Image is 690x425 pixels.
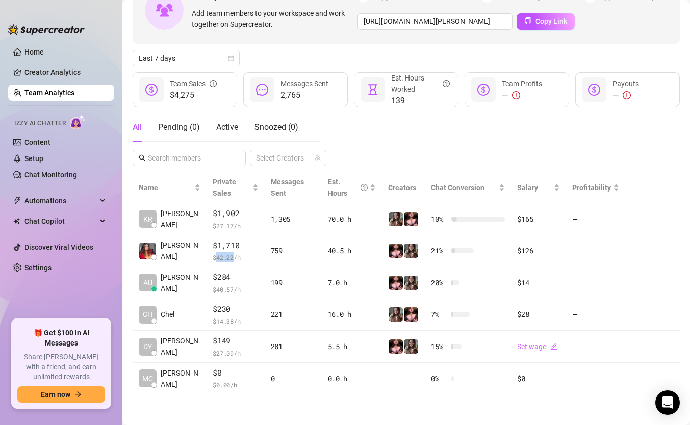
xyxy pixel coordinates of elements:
div: $165 [517,214,559,225]
th: Name [133,172,207,203]
span: KR [143,214,152,225]
div: $28 [517,309,559,320]
span: Snoozed ( 0 ) [254,122,298,132]
td: — [566,235,625,268]
span: team [315,155,321,161]
span: info-circle [210,78,217,89]
span: Earn now [41,390,70,399]
span: Messages Sent [271,178,304,197]
span: 7 % [431,309,447,320]
img: logo-BBDzfeDw.svg [8,24,85,35]
a: Content [24,138,50,146]
span: $284 [213,271,258,283]
span: $ 14.38 /h [213,316,258,326]
a: Chat Monitoring [24,171,77,179]
span: dollar-circle [588,84,600,96]
span: $ 40.57 /h [213,284,258,295]
a: Set wageedit [517,342,557,351]
span: 2,765 [280,89,328,101]
span: Chat Conversion [431,183,484,192]
div: $126 [517,245,559,256]
div: 5.5 h [328,341,376,352]
div: $0 [517,373,559,384]
span: $0 [213,367,258,379]
span: calendar [228,55,234,61]
div: Est. Hours Worked [391,72,450,95]
span: dollar-circle [145,84,158,96]
span: exclamation-circle [512,91,520,99]
span: $ 42.22 /h [213,252,258,262]
div: 70.0 h [328,214,376,225]
span: [PERSON_NAME] [161,208,200,230]
td: — [566,363,625,395]
input: Search members [148,152,232,164]
div: — [502,89,542,101]
span: 10 % [431,214,447,225]
span: [PERSON_NAME] [161,335,200,358]
span: edit [550,343,557,350]
div: $14 [517,277,559,288]
button: Copy Link [517,13,575,30]
span: $4,275 [170,89,217,101]
span: dollar-circle [477,84,490,96]
img: Ryann [404,276,418,290]
span: question-circle [361,176,368,199]
img: Chat Copilot [13,218,20,225]
div: 7.0 h [328,277,376,288]
img: Ryann [404,339,418,354]
button: Earn nowarrow-right [17,386,105,403]
span: [PERSON_NAME] [161,240,200,262]
span: $149 [213,335,258,347]
span: Add team members to your workspace and work together on Supercreator. [192,8,353,30]
div: 281 [271,341,316,352]
span: search [139,154,146,162]
span: exclamation-circle [623,91,631,99]
a: Setup [24,154,43,163]
span: Team Profits [502,79,542,88]
span: Automations [24,193,97,209]
span: Profitability [572,183,611,192]
span: Payouts [612,79,639,88]
div: Pending ( 0 ) [158,121,200,134]
td: — [566,299,625,331]
div: 199 [271,277,316,288]
span: Izzy AI Chatter [14,119,66,128]
a: Discover Viral Videos [24,243,93,251]
span: 21 % [431,245,447,256]
span: [PERSON_NAME] [161,367,200,390]
div: Open Intercom Messenger [655,390,680,415]
div: 16.0 h [328,309,376,320]
span: CH [143,309,152,320]
img: AI Chatter [70,115,86,129]
span: 139 [391,95,450,107]
td: — [566,331,625,363]
img: Ryann [389,307,403,322]
span: copy [524,17,531,24]
span: Messages Sent [280,79,328,88]
span: message [256,84,268,96]
span: Chel [161,309,174,320]
span: 0 % [431,373,447,384]
span: $1,902 [213,207,258,220]
div: 40.5 h [328,245,376,256]
span: Name [139,182,192,193]
span: Chat Copilot [24,213,97,229]
span: Last 7 days [139,50,234,66]
td: — [566,267,625,299]
span: hourglass [367,84,379,96]
span: question-circle [443,72,450,95]
span: Private Sales [213,178,236,197]
div: Est. Hours [328,176,368,199]
img: Ryann [404,212,418,226]
span: Salary [517,183,538,192]
span: Share [PERSON_NAME] with a friend, and earn unlimited rewards [17,352,105,382]
img: Ryann [389,244,403,258]
a: Creator Analytics [24,64,106,81]
div: Team Sales [170,78,217,89]
img: Ryann [404,307,418,322]
a: Team Analytics [24,89,74,97]
span: thunderbolt [13,197,21,205]
div: 221 [271,309,316,320]
span: DY [143,341,152,352]
td: — [566,203,625,235]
